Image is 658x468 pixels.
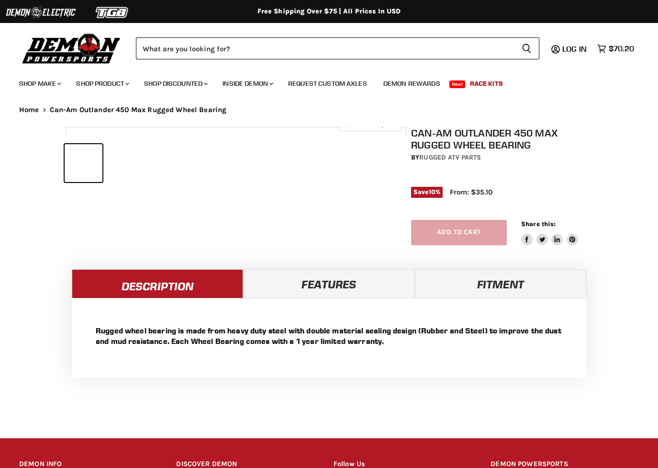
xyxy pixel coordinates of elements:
a: Fitment [415,269,586,298]
span: $70.20 [609,44,634,53]
aside: Share this: [521,220,578,245]
a: Home [19,106,39,114]
h1: Can-Am Outlander 450 Max Rugged Wheel Bearing [411,127,597,151]
input: Search [136,37,514,59]
span: New! [449,80,466,88]
span: 10 [429,188,435,195]
a: Description [72,269,243,298]
img: TGB Logo 2 [77,3,148,22]
span: Share this: [521,220,556,228]
a: Shop Discounted [137,74,213,93]
p: Rugged wheel bearing is made from heavy duty steel with double material sealing design (Rubber an... [96,325,562,346]
img: Demon Powersports [19,31,124,65]
span: Log in [562,44,587,54]
a: Inside Demon [215,74,279,93]
ul: Main menu [12,70,632,93]
a: Log in [558,45,592,53]
a: Features [243,269,414,298]
span: Save % [411,187,443,197]
a: Shop Make [12,74,67,93]
a: Rugged ATV Parts [419,153,481,161]
a: Demon Rewards [376,74,447,93]
div: by [411,152,597,163]
img: Demon Electric Logo 2 [5,3,77,22]
form: Product [136,37,539,59]
a: Request Custom Axles [281,74,374,93]
span: From: $35.10 [450,188,492,196]
button: Search [514,37,539,59]
a: Race Kits [463,74,510,93]
a: Shop Product [69,74,135,93]
span: Can-Am Outlander 450 Max Rugged Wheel Bearing [50,106,227,114]
button: IMAGE thumbnail [65,144,102,182]
a: $70.20 [592,42,639,56]
span: Click to expand [343,121,396,128]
